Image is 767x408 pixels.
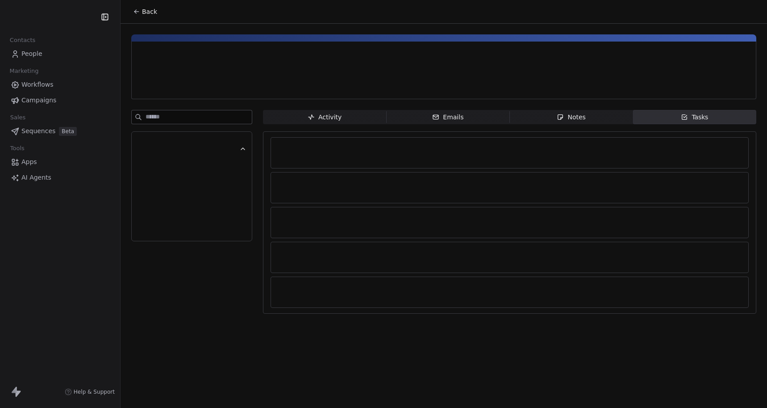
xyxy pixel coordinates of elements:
[308,113,342,122] div: Activity
[6,111,29,124] span: Sales
[557,113,585,122] div: Notes
[21,49,42,59] span: People
[21,157,37,167] span: Apps
[7,93,113,108] a: Campaigns
[7,155,113,169] a: Apps
[65,388,115,395] a: Help & Support
[21,126,55,136] span: Sequences
[128,4,163,20] button: Back
[7,46,113,61] a: People
[21,80,54,89] span: Workflows
[6,142,28,155] span: Tools
[21,96,56,105] span: Campaigns
[7,124,113,139] a: SequencesBeta
[21,173,51,182] span: AI Agents
[6,64,42,78] span: Marketing
[142,7,157,16] span: Back
[6,34,39,47] span: Contacts
[432,113,463,122] div: Emails
[59,127,77,136] span: Beta
[74,388,115,395] span: Help & Support
[7,170,113,185] a: AI Agents
[7,77,113,92] a: Workflows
